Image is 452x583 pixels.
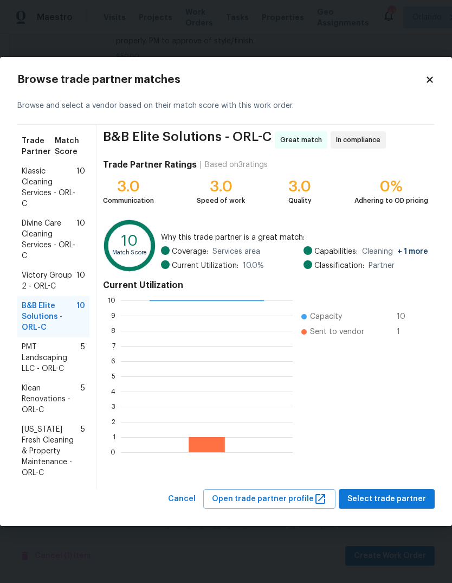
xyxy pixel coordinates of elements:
[22,270,76,292] span: Victory Group 2 - ORL-C
[197,159,205,170] div: |
[17,74,425,85] h2: Browse trade partner matches
[280,134,326,145] span: Great match
[55,136,85,157] span: Match Score
[369,260,395,271] span: Partner
[22,300,76,333] span: B&B Elite Solutions - ORL-C
[397,326,414,337] span: 1
[362,246,428,257] span: Cleaning
[111,449,115,456] text: 0
[111,312,115,319] text: 9
[172,246,208,257] span: Coverage:
[310,311,342,322] span: Capacity
[76,300,85,333] span: 10
[212,492,327,506] span: Open trade partner profile
[81,424,85,478] span: 5
[76,218,85,261] span: 10
[103,131,272,149] span: B&B Elite Solutions - ORL-C
[103,195,154,206] div: Communication
[22,218,76,261] span: Divine Care Cleaning Services - ORL-C
[243,260,264,271] span: 10.0 %
[397,311,414,322] span: 10
[81,383,85,415] span: 5
[212,246,260,257] span: Services area
[22,424,81,478] span: [US_STATE] Fresh Cleaning & Property Maintenance - ORL-C
[76,166,85,209] span: 10
[397,248,428,255] span: + 1 more
[339,489,435,509] button: Select trade partner
[288,181,312,192] div: 3.0
[112,343,115,349] text: 7
[111,358,115,364] text: 6
[103,280,428,291] h4: Current Utilization
[17,87,435,125] div: Browse and select a vendor based on their match score with this work order.
[22,166,76,209] span: Klassic Cleaning Services - ORL-C
[22,342,81,374] span: PMT Landscaping LLC - ORL-C
[111,328,115,334] text: 8
[112,250,147,256] text: Match Score
[205,159,268,170] div: Based on 3 ratings
[111,388,115,395] text: 4
[22,136,55,157] span: Trade Partner
[103,159,197,170] h4: Trade Partner Ratings
[112,419,115,425] text: 2
[164,489,200,509] button: Cancel
[354,181,428,192] div: 0%
[314,260,364,271] span: Classification:
[168,492,196,506] span: Cancel
[112,403,115,410] text: 3
[310,326,364,337] span: Sent to vendor
[288,195,312,206] div: Quality
[113,434,115,440] text: 1
[314,246,358,257] span: Capabilities:
[108,297,115,304] text: 10
[172,260,238,271] span: Current Utilization:
[161,232,428,243] span: Why this trade partner is a great match:
[347,492,426,506] span: Select trade partner
[121,234,138,248] text: 10
[354,195,428,206] div: Adhering to OD pricing
[76,270,85,292] span: 10
[197,181,245,192] div: 3.0
[112,373,115,380] text: 5
[197,195,245,206] div: Speed of work
[336,134,385,145] span: In compliance
[22,383,81,415] span: Klean Renovations - ORL-C
[81,342,85,374] span: 5
[103,181,154,192] div: 3.0
[203,489,335,509] button: Open trade partner profile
